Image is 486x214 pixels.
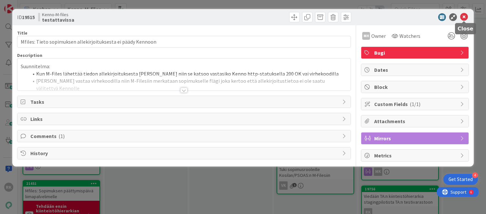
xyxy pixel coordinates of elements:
div: MH [362,32,370,40]
div: Get Started [449,176,473,183]
span: Block [374,83,457,91]
li: Kun M-Files lähettää tiedon allekirjoituksesta [PERSON_NAME] niin se katsoo vastasiko Kenno http-... [28,70,348,78]
span: ( 1/1 ) [410,101,420,107]
span: ID [17,13,35,21]
p: Suunnitelma: [21,63,348,70]
span: Comments [30,132,339,140]
b: testattavissa [42,17,74,22]
span: Links [30,115,339,123]
span: Attachments [374,117,457,125]
input: type card name here... [17,36,351,48]
b: 19515 [22,14,35,20]
span: Watchers [399,32,420,40]
span: Kenno-M-files [42,12,74,17]
span: Description [17,52,42,58]
span: ( 1 ) [58,133,65,139]
span: Custom Fields [374,100,457,108]
span: Bugi [374,49,457,57]
span: Dates [374,66,457,74]
span: Tasks [30,98,339,106]
div: Open Get Started checklist, remaining modules: 4 [443,174,478,185]
h5: Close [458,26,473,32]
span: Mirrors [374,134,457,142]
div: 4 [472,172,478,178]
span: Owner [371,32,386,40]
span: Metrics [374,152,457,159]
span: History [30,149,339,157]
span: Support [14,1,29,9]
div: 6 [34,3,35,8]
label: Title [17,30,27,36]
